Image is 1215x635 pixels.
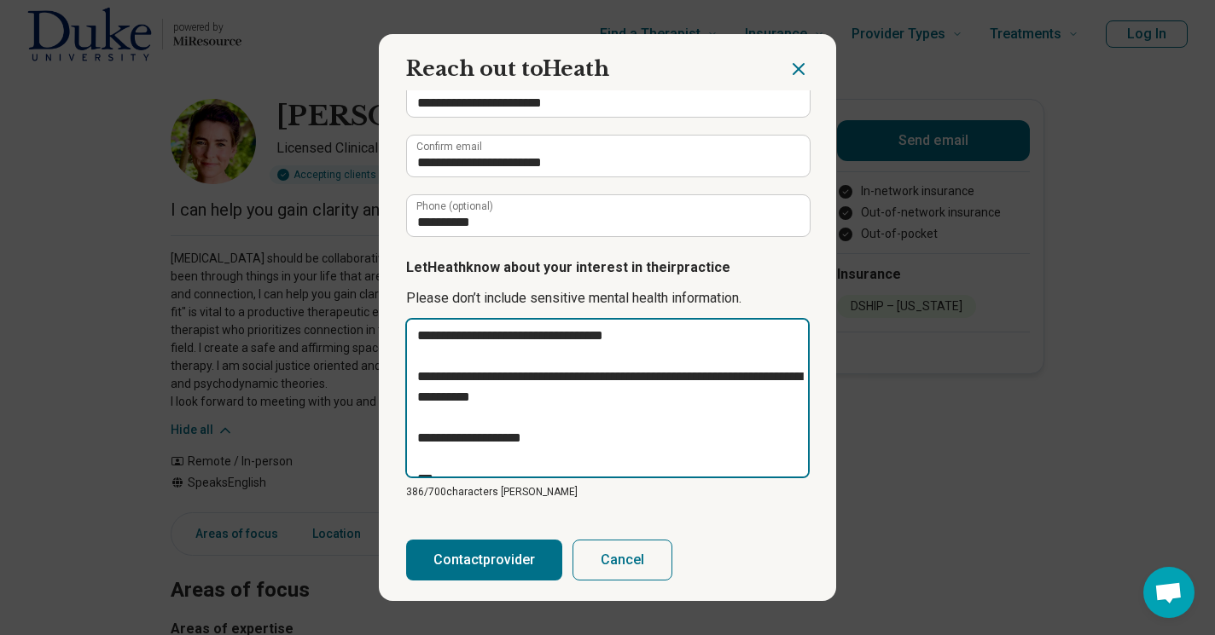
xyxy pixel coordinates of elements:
button: Cancel [573,540,672,580]
button: Contactprovider [406,540,562,580]
label: Email [416,82,443,92]
p: Let Heath know about your interest in their practice [406,257,809,278]
label: Phone (optional) [416,201,493,211]
button: Close dialog [788,59,809,79]
label: Confirm email [416,141,482,152]
p: Please don’t include sensitive mental health information. [406,288,809,309]
span: Reach out to Heath [406,56,609,81]
p: 386/ 700 characters [PERSON_NAME] [406,484,809,499]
